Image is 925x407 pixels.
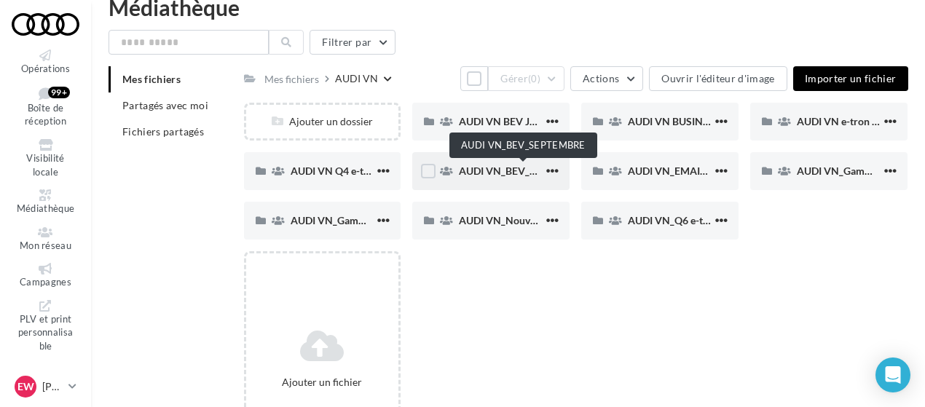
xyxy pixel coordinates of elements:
div: AUDI VN_BEV_SEPTEMBRE [449,133,597,158]
span: Opérations [21,63,70,74]
p: [PERSON_NAME] [42,379,63,394]
span: EW [17,379,34,394]
button: Importer un fichier [793,66,908,91]
button: Filtrer par [310,30,395,55]
span: Mes fichiers [122,73,181,85]
a: Campagnes [12,260,79,291]
a: Médiathèque [12,186,79,218]
span: AUDI VN BUSINESS JUIN VN JPO [628,115,784,127]
span: Fichiers partagés [122,125,204,138]
div: AUDI VN [335,71,378,86]
div: Mes fichiers [264,72,319,87]
span: Médiathèque [17,202,75,214]
span: Importer un fichier [805,72,897,84]
span: PLV et print personnalisable [18,313,74,352]
span: AUDI VN_Nouvelle A6 e-tron [459,214,592,226]
span: AUDI VN_Gamme Q8 e-tron [291,214,419,226]
div: Ajouter un dossier [246,114,399,129]
span: AUDI VN e-tron GT [797,115,885,127]
div: Open Intercom Messenger [875,357,910,392]
a: Mon réseau [12,224,79,255]
span: AUDI VN_Q6 e-tron [628,214,719,226]
button: Gérer(0) [488,66,564,91]
span: AUDI VN_EMAILS COMMANDES [628,165,781,177]
a: Opérations [12,47,79,78]
span: Partagés avec moi [122,99,208,111]
div: Ajouter un fichier [252,375,393,390]
span: Campagnes [20,276,71,288]
span: Mon réseau [20,240,71,251]
span: Actions [583,72,619,84]
a: Boîte de réception 99+ [12,84,79,130]
div: 99+ [48,87,70,98]
span: AUDI VN BEV JUIN [459,115,548,127]
span: AUDI VN_BEV_SEPTEMBRE [459,165,588,177]
span: Visibilité locale [26,152,64,178]
a: PLV et print personnalisable [12,297,79,355]
a: Visibilité locale [12,136,79,181]
span: AUDI VN Q4 e-tron sans offre [291,165,426,177]
button: Actions [570,66,643,91]
a: EW [PERSON_NAME] [12,373,79,400]
span: (0) [528,73,540,84]
span: Boîte de réception [25,102,66,127]
button: Ouvrir l'éditeur d'image [649,66,787,91]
